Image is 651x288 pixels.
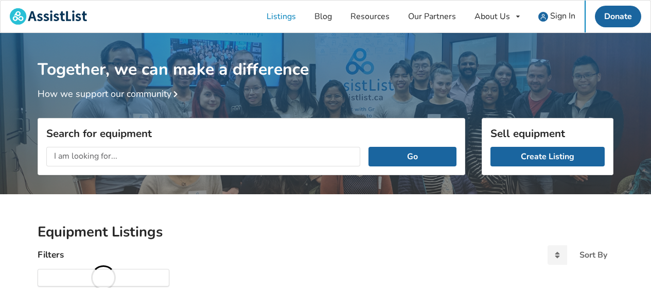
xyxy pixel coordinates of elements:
[490,127,605,140] h3: Sell equipment
[257,1,305,32] a: Listings
[46,147,360,166] input: I am looking for...
[46,127,456,140] h3: Search for equipment
[490,147,605,166] a: Create Listing
[305,1,341,32] a: Blog
[538,12,548,22] img: user icon
[38,223,613,241] h2: Equipment Listings
[399,1,465,32] a: Our Partners
[579,251,607,259] div: Sort By
[550,10,575,22] span: Sign In
[38,33,613,80] h1: Together, we can make a difference
[10,8,87,25] img: assistlist-logo
[368,147,456,166] button: Go
[38,249,64,261] h4: Filters
[529,1,585,32] a: user icon Sign In
[38,88,182,100] a: How we support our community
[341,1,399,32] a: Resources
[474,12,510,21] div: About Us
[595,6,641,27] a: Donate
